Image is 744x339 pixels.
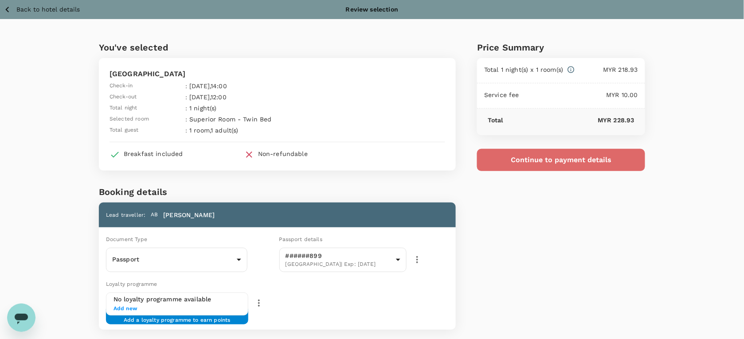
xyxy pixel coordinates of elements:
p: [DATE] , 14:00 [189,82,342,90]
div: Passport [106,249,247,271]
p: [GEOGRAPHIC_DATA] [110,69,445,79]
p: Back to hotel details [16,5,80,14]
span: Passport details [279,236,322,242]
p: MYR 10.00 [519,90,638,99]
span: : [185,82,187,90]
p: 1 night(s) [189,104,342,113]
div: Review selection [346,5,398,14]
iframe: Button to launch messaging window [7,304,35,332]
span: AB [151,210,158,219]
span: Selected room [110,115,149,124]
h6: Booking details [99,185,456,199]
span: : [185,115,187,124]
p: [DATE] , 12:00 [189,93,342,101]
p: Total 1 night(s) x 1 room(s) [484,65,563,74]
h6: You've selected [99,40,456,55]
span: [GEOGRAPHIC_DATA] | Exp: [DATE] [286,260,392,269]
h6: No loyalty programme available [114,295,241,304]
p: Passport [112,255,233,264]
button: Back to hotel details [4,4,80,15]
span: : [185,126,187,135]
span: Lead traveller : [106,212,145,218]
p: MYR 228.93 [503,116,634,125]
div: ######899[GEOGRAPHIC_DATA]| Exp: [DATE] [279,245,407,275]
div: Non-refundable [258,149,308,158]
div: Price Summary [477,40,645,55]
p: Total [488,116,503,125]
p: 1 room , 1 adult(s) [189,126,342,135]
p: [PERSON_NAME] [163,210,215,219]
span: Total night [110,104,137,113]
button: Continue to payment details [477,149,645,171]
p: Service fee [484,90,519,99]
div: Breakfast included [124,149,183,158]
span: Total guest [110,126,139,135]
span: : [185,104,187,113]
span: Add new [114,304,241,313]
span: : [185,93,187,101]
table: simple table [110,79,345,135]
span: Loyalty programme [106,281,157,287]
p: Superior Room - Twin Bed [189,115,342,124]
span: Document Type [106,236,147,242]
span: Add a loyalty programme to earn points [124,316,231,317]
p: MYR 218.93 [575,65,638,74]
p: ######899 [286,251,392,260]
span: Check-out [110,93,137,101]
span: Check-in [110,82,133,90]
